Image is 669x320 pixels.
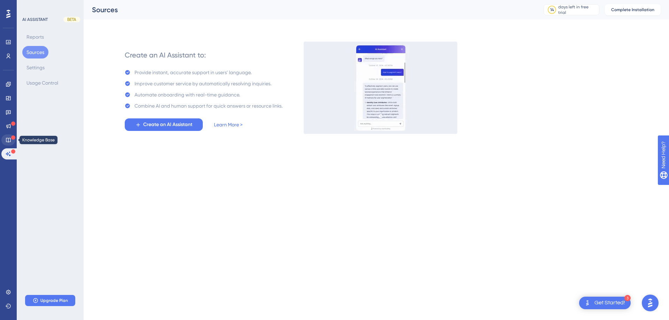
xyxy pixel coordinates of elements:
div: BETA [63,17,80,22]
img: launcher-image-alternative-text [583,299,592,307]
span: Upgrade Plan [40,298,68,303]
span: Need Help? [16,2,44,10]
div: Provide instant, accurate support in users' language. [134,68,252,77]
a: Learn More > [214,120,243,129]
button: Reports [22,31,48,43]
iframe: UserGuiding AI Assistant Launcher [640,292,661,313]
button: Complete Installation [605,4,661,15]
button: Create an AI Assistant [125,118,203,131]
div: days left in free trial [558,4,597,15]
div: AI ASSISTANT [22,17,48,22]
div: Open Get Started! checklist, remaining modules: 3 [579,297,631,309]
span: Create an AI Assistant [143,120,192,129]
img: 536038c8a6906fa413afa21d633a6c1c.gif [303,41,457,134]
button: Settings [22,61,49,74]
div: Create an AI Assistant to: [125,50,206,60]
div: 3 [624,295,631,301]
button: Usage Control [22,77,62,89]
span: Complete Installation [611,7,654,13]
div: Sources [92,5,526,15]
div: Combine AI and human support for quick answers or resource links. [134,102,283,110]
div: Improve customer service by automatically resolving inquiries. [134,79,271,88]
button: Upgrade Plan [25,295,75,306]
div: Automate onboarding with real-time guidance. [134,91,240,99]
button: Sources [22,46,48,58]
div: Get Started! [594,299,625,307]
div: 14 [550,7,554,13]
